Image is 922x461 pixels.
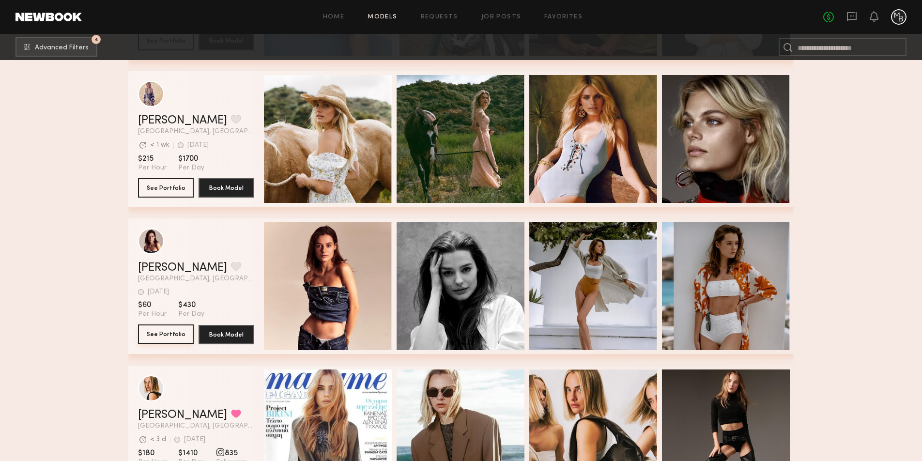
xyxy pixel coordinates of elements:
[184,436,205,443] div: [DATE]
[323,14,345,20] a: Home
[178,300,204,310] span: $430
[138,423,254,430] span: [GEOGRAPHIC_DATA], [GEOGRAPHIC_DATA]
[148,289,169,295] div: [DATE]
[138,154,167,164] span: $215
[544,14,583,20] a: Favorites
[138,300,167,310] span: $60
[138,178,194,198] button: See Portfolio
[138,262,227,274] a: [PERSON_NAME]
[150,436,166,443] div: < 3 d
[150,142,169,149] div: < 1 wk
[138,128,254,135] span: [GEOGRAPHIC_DATA], [GEOGRAPHIC_DATA]
[94,37,98,42] span: 4
[199,178,254,198] button: Book Model
[35,45,89,51] span: Advanced Filters
[216,448,246,458] span: 835
[138,448,167,458] span: $180
[138,325,194,344] a: See Portfolio
[421,14,458,20] a: Requests
[138,276,254,282] span: [GEOGRAPHIC_DATA], [GEOGRAPHIC_DATA]
[15,37,97,57] button: 4Advanced Filters
[187,142,209,149] div: [DATE]
[178,448,204,458] span: $1410
[138,115,227,126] a: [PERSON_NAME]
[368,14,397,20] a: Models
[199,325,254,344] button: Book Model
[178,164,204,172] span: Per Day
[138,409,227,421] a: [PERSON_NAME]
[481,14,522,20] a: Job Posts
[178,310,204,319] span: Per Day
[138,324,194,344] button: See Portfolio
[138,164,167,172] span: Per Hour
[178,154,204,164] span: $1700
[138,310,167,319] span: Per Hour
